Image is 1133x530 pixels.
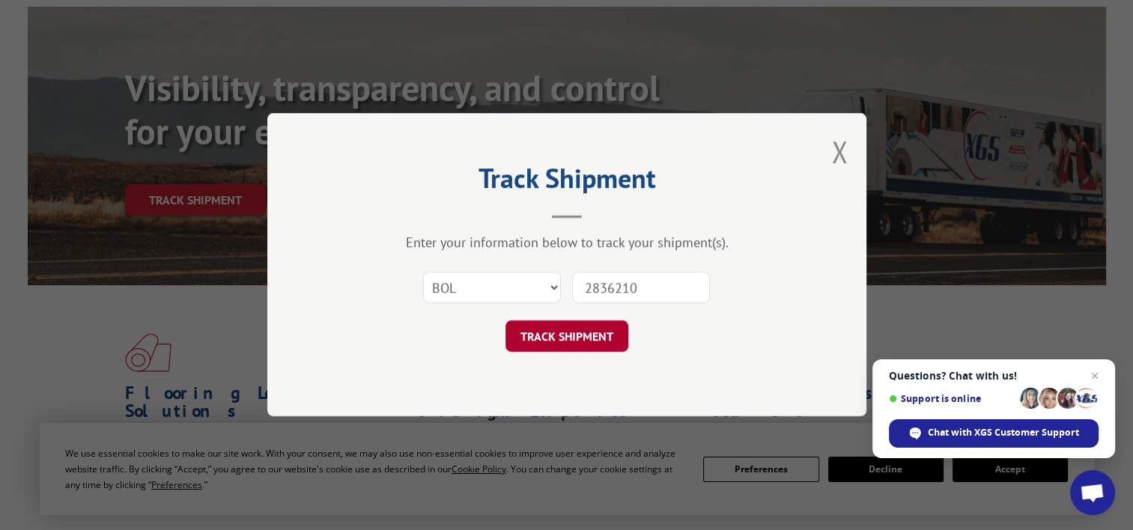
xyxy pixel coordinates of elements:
[342,168,792,196] h2: Track Shipment
[889,370,1099,382] span: Questions? Chat with us!
[889,419,1099,448] span: Chat with XGS Customer Support
[831,132,848,171] button: Close modal
[928,426,1079,439] span: Chat with XGS Customer Support
[889,393,1015,404] span: Support is online
[572,272,710,304] input: Number(s)
[342,234,792,252] div: Enter your information below to track your shipment(s).
[505,321,628,353] button: TRACK SHIPMENT
[1070,470,1115,515] a: Open chat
